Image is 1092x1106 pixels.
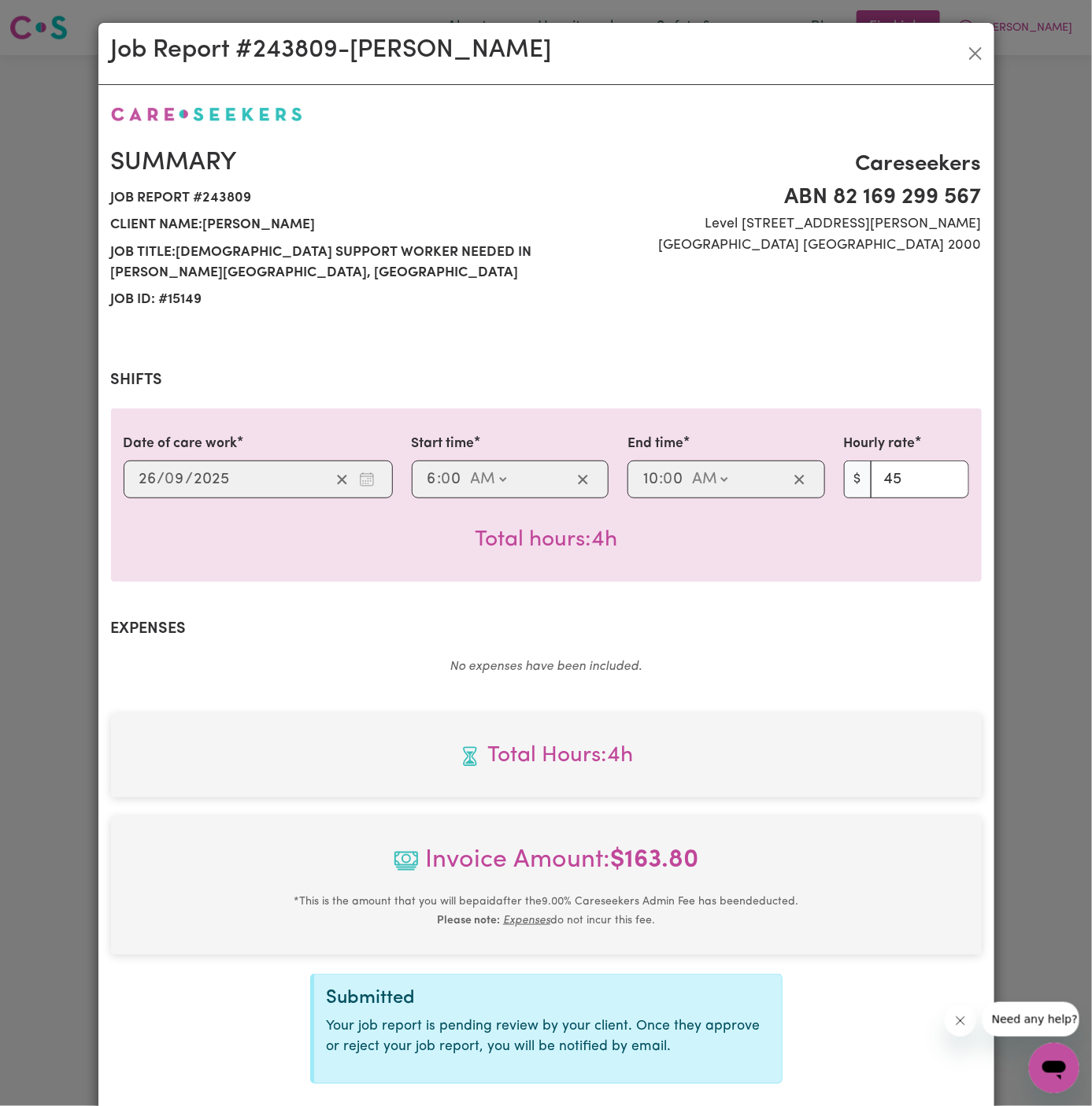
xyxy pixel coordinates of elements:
[330,468,354,491] button: Clear date
[111,371,982,390] h2: Shifts
[111,148,537,178] h2: Summary
[194,468,231,491] input: ----
[664,468,684,491] input: --
[111,212,537,239] span: Client name: [PERSON_NAME]
[945,1005,976,1037] iframe: Close message
[165,472,175,487] span: 0
[844,461,872,498] span: $
[427,468,438,491] input: --
[124,739,969,772] span: Total hours worked: 4 hours
[111,107,302,121] img: Careseekers logo
[111,620,982,638] h2: Expenses
[475,529,617,551] span: Total hours worked: 4 hours
[124,842,969,892] span: Invoice Amount:
[983,1002,1079,1037] iframe: Message from company
[438,471,442,488] span: :
[412,434,475,454] label: Start time
[556,181,982,214] span: ABN 82 169 299 567
[437,915,500,927] b: Please note:
[111,35,552,65] h2: Job Report # 243809 - [PERSON_NAME]
[124,434,238,454] label: Date of care work
[844,434,916,454] label: Hourly rate
[642,468,659,491] input: --
[556,235,982,256] span: [GEOGRAPHIC_DATA] [GEOGRAPHIC_DATA] 2000
[139,468,157,491] input: --
[354,468,379,491] button: Enter the date of care work
[294,896,798,927] small: This is the amount that you will be paid after the 9.00 % Careseekers Admin Fee has been deducted...
[556,148,982,181] span: Careseekers
[627,434,683,454] label: End time
[186,471,194,488] span: /
[442,468,463,491] input: --
[450,660,642,673] em: No expenses have been included.
[659,471,663,488] span: :
[166,468,186,491] input: --
[503,915,550,927] u: Expenses
[1029,1043,1079,1093] iframe: Button to launch messaging window
[157,471,165,488] span: /
[327,1016,769,1058] p: Your job report is pending review by your client. Once they approve or reject your job report, yo...
[111,185,537,212] span: Job report # 243809
[963,41,988,66] button: Close
[111,287,537,313] span: Job ID: # 15149
[610,848,698,873] b: $ 163.80
[327,989,416,1008] span: Submitted
[442,472,451,487] span: 0
[663,472,672,487] span: 0
[111,239,537,287] span: Job title: [DEMOGRAPHIC_DATA] Support Worker Needed In [PERSON_NAME][GEOGRAPHIC_DATA], [GEOGRAPHI...
[556,214,982,235] span: Level [STREET_ADDRESS][PERSON_NAME]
